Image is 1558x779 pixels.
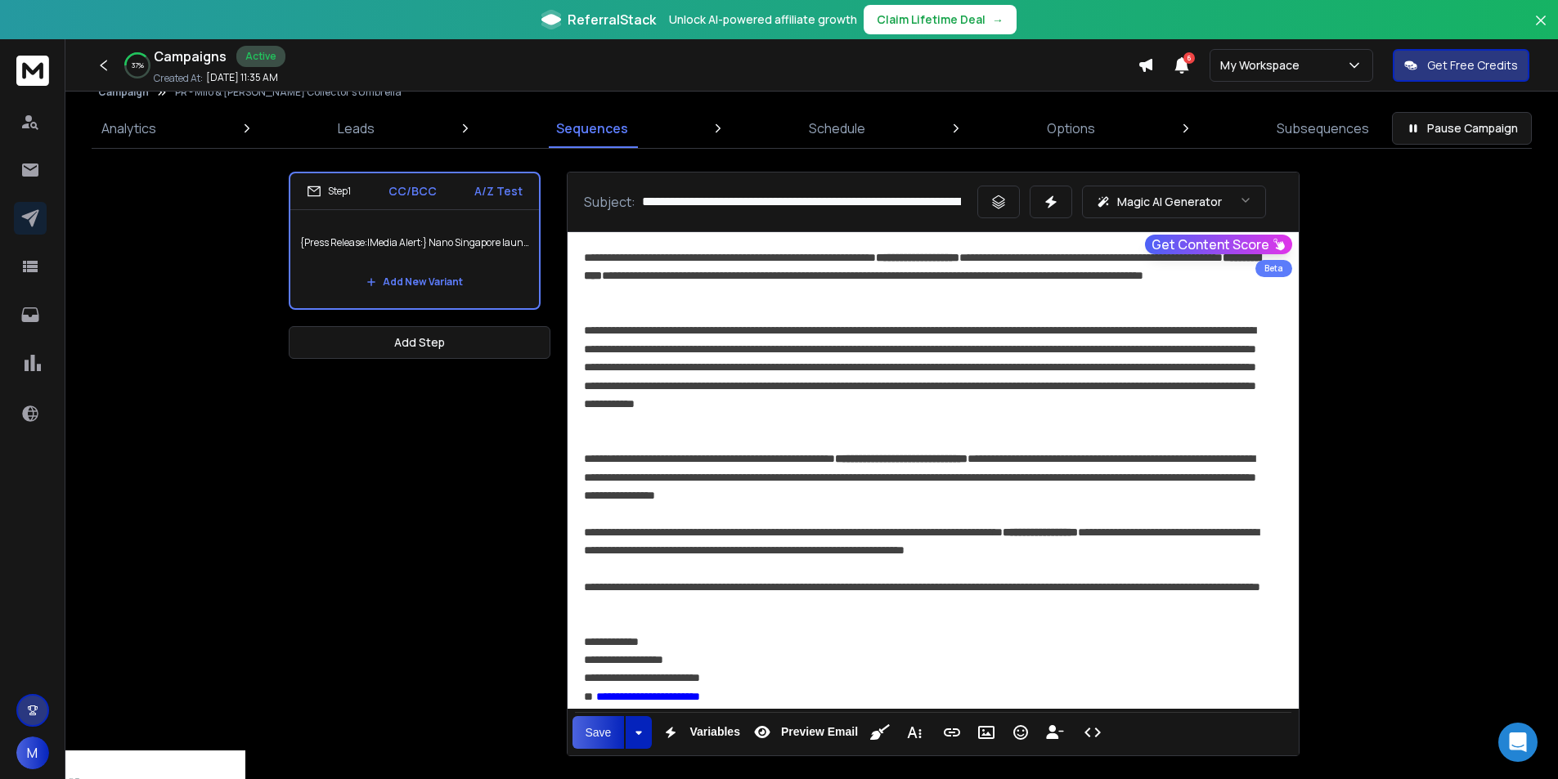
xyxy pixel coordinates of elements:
a: Subsequences [1267,109,1379,148]
button: Magic AI Generator [1082,186,1266,218]
button: Insert Link (Ctrl+K) [936,716,968,749]
img: website_grey.svg [26,43,39,56]
p: Leads [338,119,375,138]
div: Beta [1255,260,1292,277]
button: Close banner [1530,10,1551,49]
p: My Workspace [1220,57,1306,74]
a: Sequences [546,109,638,148]
p: Created At: [154,72,203,85]
button: Get Content Score [1145,235,1292,254]
p: 37 % [132,60,144,70]
p: Magic AI Generator [1117,194,1222,210]
button: More Text [899,716,930,749]
p: Sequences [556,119,628,138]
a: Analytics [92,109,166,148]
button: M [16,736,49,769]
p: Subject: [584,192,635,212]
p: [DATE] 11:35 AM [206,71,278,84]
button: Add New Variant [353,266,476,298]
p: Analytics [101,119,156,138]
div: v 4.0.25 [46,26,80,39]
li: Step1CC/BCCA/Z Test{Press Release:|Media Alert:} Nano Singapore launches Milo & [PERSON_NAME] Col... [289,172,541,310]
div: Active [236,46,285,67]
span: Preview Email [778,725,861,739]
button: Campaign [98,86,149,99]
p: Subsequences [1277,119,1369,138]
p: Schedule [809,119,865,138]
p: Unlock AI-powered affiliate growth [669,11,857,28]
button: Clean HTML [864,716,896,749]
p: PR - Milo & [PERSON_NAME] Collector's Umbrella [175,86,402,99]
img: logo_orange.svg [26,26,39,39]
h1: Campaigns [154,47,227,66]
div: Open Intercom Messenger [1498,723,1538,762]
div: Keywords by Traffic [181,105,276,115]
button: Insert Unsubscribe Link [1039,716,1071,749]
span: Variables [686,725,743,739]
span: ReferralStack [568,10,656,29]
button: Code View [1077,716,1108,749]
button: Get Free Credits [1393,49,1529,82]
button: Claim Lifetime Deal→ [864,5,1017,34]
img: tab_domain_overview_orange.svg [44,103,57,116]
button: Pause Campaign [1392,112,1532,145]
a: Schedule [799,109,875,148]
p: Get Free Credits [1427,57,1518,74]
div: Domain Overview [62,105,146,115]
div: Step 1 [307,184,351,199]
a: Leads [328,109,384,148]
a: Options [1037,109,1105,148]
p: CC/BCC [388,183,437,199]
p: {Press Release:|Media Alert:} Nano Singapore launches Milo & [PERSON_NAME] Collector’s Umbrella [300,220,529,266]
img: tab_keywords_by_traffic_grey.svg [163,103,176,116]
p: Options [1047,119,1095,138]
button: Preview Email [747,716,861,749]
button: Save [572,716,625,749]
button: Emoticons [1005,716,1036,749]
span: → [992,11,1003,28]
span: 6 [1183,52,1195,64]
div: Domain: [URL] [43,43,116,56]
button: Add Step [289,326,550,359]
button: Insert Image (Ctrl+P) [971,716,1002,749]
button: Variables [655,716,743,749]
p: A/Z Test [474,183,523,199]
